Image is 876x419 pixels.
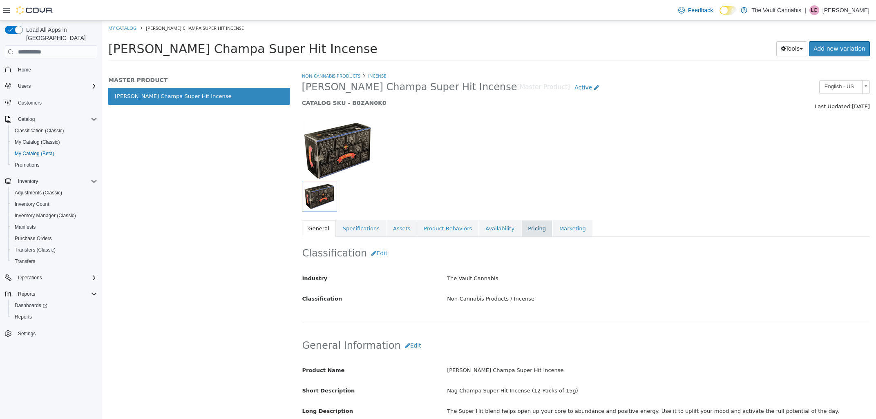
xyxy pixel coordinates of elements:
a: My Catalog (Beta) [11,149,58,158]
span: Adjustments (Classic) [11,188,97,198]
a: My Catalog (Classic) [11,137,63,147]
span: Home [15,64,97,74]
button: Purchase Orders [8,233,101,244]
button: Inventory Manager (Classic) [8,210,101,221]
span: Inventory Manager (Classic) [15,212,76,219]
span: Reports [15,289,97,299]
div: Lucas Garofalo [809,5,819,15]
a: Promotions [11,160,43,170]
button: Settings [2,328,101,339]
a: [PERSON_NAME] Champa Super Hit Incense [6,67,188,84]
span: Inventory [18,178,38,185]
span: Reports [15,314,32,320]
span: [PERSON_NAME] Champa Super Hit Incense [44,4,142,10]
div: The Vault Cannabis [339,251,773,265]
span: Classification [200,275,240,281]
a: English - US [717,59,768,73]
a: Specifications [234,199,284,216]
button: Operations [15,273,45,283]
span: Manifests [15,224,36,230]
a: Add new variation [707,20,768,36]
a: Inventory Manager (Classic) [11,211,79,221]
button: Reports [8,311,101,323]
span: Short Description [200,367,253,373]
span: [PERSON_NAME] Champa Super Hit Incense [6,21,275,35]
a: Active [468,59,501,74]
span: [DATE] [750,82,768,89]
button: Tools [674,20,706,36]
span: Feedback [688,6,713,14]
h5: MASTER PRODUCT [6,56,188,63]
a: Marketing [451,199,490,216]
span: Promotions [11,160,97,170]
p: | [804,5,806,15]
span: Settings [15,328,97,339]
button: Customers [2,97,101,109]
span: Long Description [200,387,251,393]
a: Availability [377,199,419,216]
span: My Catalog (Classic) [15,139,60,145]
span: Dashboards [15,302,47,309]
a: Product Behaviors [315,199,376,216]
span: Inventory Count [11,199,97,209]
a: General [200,199,234,216]
a: Manifests [11,222,39,232]
h2: Classification [200,225,768,240]
span: Reports [18,291,35,297]
span: Catalog [18,116,35,123]
small: [Master Product] [415,63,468,70]
a: Settings [15,329,39,339]
span: Users [18,83,31,89]
a: Assets [284,199,315,216]
a: Transfers (Classic) [11,245,59,255]
p: The Vault Cannabis [751,5,801,15]
button: Inventory [2,176,101,187]
span: Transfers (Classic) [15,247,56,253]
span: Load All Apps in [GEOGRAPHIC_DATA] [23,26,97,42]
a: Adjustments (Classic) [11,188,65,198]
span: Inventory [15,176,97,186]
a: Customers [15,98,45,108]
span: Customers [18,100,42,106]
h5: CATALOG SKU - B0ZAN0K0 [200,78,623,86]
a: Dashboards [11,301,51,310]
span: Manifests [11,222,97,232]
span: Dashboards [11,301,97,310]
input: Dark Mode [720,6,737,15]
h2: General Information [200,317,768,332]
span: Reports [11,312,97,322]
button: Home [2,63,101,75]
button: Promotions [8,159,101,171]
span: Active [472,63,490,70]
span: My Catalog (Beta) [11,149,97,158]
span: Industry [200,254,226,261]
span: Customers [15,98,97,108]
span: Transfers (Classic) [11,245,97,255]
button: Reports [2,288,101,300]
span: My Catalog (Classic) [11,137,97,147]
p: [PERSON_NAME] [822,5,869,15]
span: Classification (Classic) [11,126,97,136]
button: Edit [299,317,324,332]
button: Manifests [8,221,101,233]
span: Inventory Manager (Classic) [11,211,97,221]
span: Purchase Orders [11,234,97,243]
a: My Catalog [6,4,34,10]
button: Users [15,81,34,91]
a: Dashboards [8,300,101,311]
span: Transfers [11,256,97,266]
span: Operations [15,273,97,283]
span: Last Updated: [713,82,750,89]
span: LG [811,5,818,15]
span: Promotions [15,162,40,168]
a: Pricing [419,199,450,216]
a: Incense [266,52,284,58]
span: My Catalog (Beta) [15,150,54,157]
nav: Complex example [5,60,97,361]
span: Adjustments (Classic) [15,189,62,196]
span: Product Name [200,346,243,352]
span: Settings [18,330,36,337]
button: Classification (Classic) [8,125,101,136]
button: Transfers (Classic) [8,244,101,256]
